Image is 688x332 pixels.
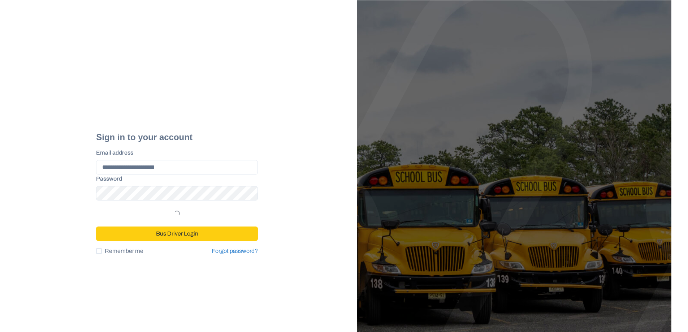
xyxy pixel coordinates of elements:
a: Forgot password? [212,248,258,254]
a: Forgot password? [212,247,258,255]
span: Remember me [105,247,143,255]
button: Bus Driver Login [96,227,258,241]
label: Email address [96,148,254,157]
label: Password [96,174,254,183]
a: Bus Driver Login [96,227,258,233]
h2: Sign in to your account [96,132,258,143]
